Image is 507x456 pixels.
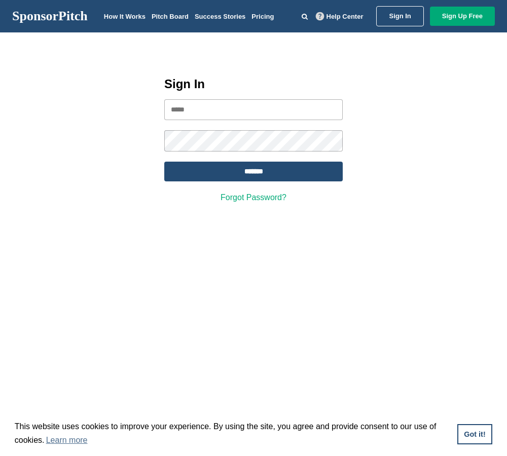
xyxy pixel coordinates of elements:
a: How It Works [104,13,146,20]
a: Sign Up Free [430,7,495,26]
a: Forgot Password? [221,193,286,202]
a: learn more about cookies [45,433,89,448]
a: Pricing [251,13,274,20]
a: Pitch Board [152,13,189,20]
h1: Sign In [164,75,343,93]
a: Help Center [314,11,366,22]
a: Success Stories [195,13,245,20]
a: dismiss cookie message [457,424,492,444]
span: This website uses cookies to improve your experience. By using the site, you agree and provide co... [15,421,449,448]
a: SponsorPitch [12,10,88,23]
a: Sign In [376,6,423,26]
